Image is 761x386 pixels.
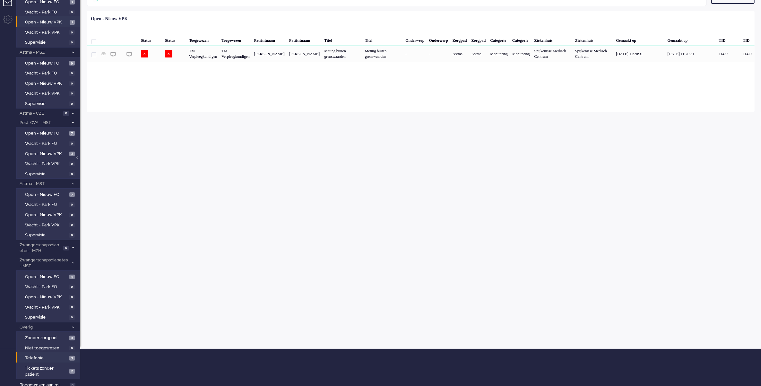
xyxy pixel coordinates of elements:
div: Onderwerp [403,33,427,46]
span: 7 [69,192,75,197]
a: Wacht - Park VPK 0 [19,303,80,311]
span: Telefonie [25,355,68,361]
span: Open - Nieuw VPK [25,19,68,25]
span: 2 [69,369,75,374]
span: 0 [69,202,75,207]
span: Wacht - Park VPK [25,222,67,228]
span: 3 [69,356,75,361]
span: 0 [69,295,75,300]
span: 0 [69,30,75,35]
div: Onderwerp [427,33,450,46]
span: 0 [69,10,75,15]
img: ic_chat_grey.svg [110,52,116,57]
div: [DATE] 11:20:31 [614,46,665,62]
div: Gemaakt op [614,33,665,46]
a: Wacht - Park FO 0 [19,140,80,147]
a: Supervisie 0 [19,100,80,107]
span: 0 [69,285,75,289]
div: Spijkenisse Medisch Centrum [573,46,614,62]
a: Niet toegewezen 0 [19,344,80,351]
span: Open - Nieuw VPK [25,212,67,218]
span: 2 [69,152,75,156]
span: 0 [69,71,75,76]
span: Open - Nieuw FO [25,130,68,136]
span: 0 [69,233,75,238]
span: 1 [70,20,75,25]
a: Open - Nieuw FO 9 [19,59,80,66]
span: 0 [69,81,75,86]
a: Supervisie 0 [19,231,80,238]
span: Open - Nieuw FO [25,60,67,66]
a: Open - Nieuw VPK 1 [19,18,80,25]
div: Status [163,33,187,46]
span: Open - Nieuw VPK [25,151,68,157]
a: Open - Nieuw VPK 0 [19,80,80,87]
span: Post-CVA - MST [19,120,68,126]
div: - [427,46,450,62]
div: TID [740,33,755,46]
li: Admin menu [3,15,18,29]
div: Titel [322,33,363,46]
a: Supervisie 0 [19,170,80,177]
span: 9 [69,61,75,66]
span: Zwangerschapsdiabetes - MST [19,257,68,269]
span: 0 [69,162,75,166]
div: Ziekenhuis [573,33,614,46]
span: Wacht - Park FO [25,9,67,15]
a: Supervisie 0 [19,39,80,46]
div: 11427 [740,46,755,62]
div: TM Verpleegkundigen [187,46,219,62]
div: Gemaakt op [665,33,716,46]
a: Zonder zorgpad 3 [19,334,80,341]
span: 0 [69,315,75,320]
a: Telefonie 3 [19,354,80,361]
div: Status [139,33,163,46]
span: 7 [69,131,75,136]
a: Wacht - Park FO 0 [19,283,80,290]
div: Categorie [488,33,510,46]
a: Supervisie 0 [19,313,80,320]
div: Meting buiten grenswaarden [322,46,363,62]
span: 5 [69,275,75,279]
a: Wacht - Park FO 0 [19,201,80,208]
div: Toegewezen [187,33,219,46]
div: 11427 [87,46,755,62]
a: Open - Nieuw FO 5 [19,273,80,280]
div: - [403,46,427,62]
span: Overig [19,324,68,330]
div: [DATE] 11:20:31 [665,46,716,62]
a: Wacht - Park VPK 0 [19,29,80,36]
a: Tickets zonder patient 2 [19,364,80,377]
div: 11427 [716,46,740,62]
a: Open - Nieuw VPK 0 [19,293,80,300]
div: Meting buiten grenswaarden [363,46,403,62]
span: Supervisie [25,314,67,320]
div: Zorgpad [469,33,488,46]
span: Supervisie [25,171,67,177]
span: Tickets zonder patient [25,365,67,377]
a: Wacht - Park VPK 0 [19,90,80,97]
span: Wacht - Park VPK [25,30,67,36]
span: 0 [69,141,75,146]
span: 0 [69,91,75,96]
img: ic_chat_grey.svg [126,52,132,57]
span: Astma - CZE [19,110,61,117]
span: Astma - MST [19,181,68,187]
div: [PERSON_NAME] [252,46,287,62]
span: 0 [69,172,75,177]
div: Categorie [510,33,532,46]
span: Open - Nieuw FO [25,192,68,198]
span: 0 [63,111,69,116]
span: 0 [69,101,75,106]
span: o [165,50,172,57]
span: Zonder zorgpad [25,335,68,341]
a: Wacht - Park VPK 0 [19,221,80,228]
span: o [141,50,148,57]
div: Patiëntnaam [287,33,322,46]
span: Wacht - Park VPK [25,304,67,311]
span: Open - Nieuw VPK [25,294,67,300]
span: Wacht - Park VPK [25,161,67,167]
span: 0 [69,40,75,45]
div: Spijkenisse Medisch Centrum [532,46,573,62]
div: Patiëntnaam [252,33,287,46]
